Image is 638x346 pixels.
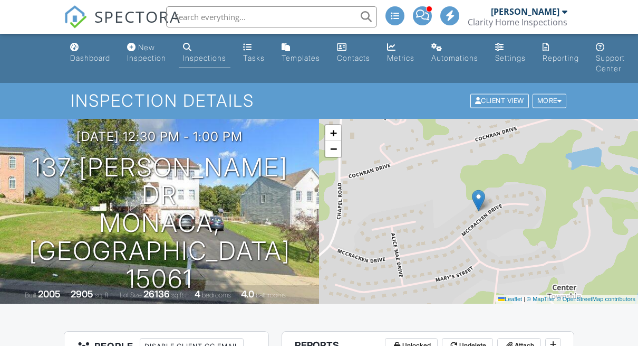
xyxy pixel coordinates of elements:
[337,53,370,62] div: Contacts
[66,38,114,68] a: Dashboard
[495,53,526,62] div: Settings
[241,288,254,300] div: 4.0
[202,291,231,299] span: bedrooms
[179,38,230,68] a: Inspections
[171,291,185,299] span: sq.ft.
[470,94,529,108] div: Client View
[95,291,110,299] span: sq. ft.
[120,291,142,299] span: Lot Size
[330,142,337,155] span: −
[333,38,374,68] a: Contacts
[527,296,555,302] a: © MapTiler
[557,296,635,302] a: © OpenStreetMap contributors
[243,53,265,62] div: Tasks
[468,17,567,27] div: Clarity Home Inspections
[387,53,414,62] div: Metrics
[524,296,525,302] span: |
[143,288,170,300] div: 26136
[76,129,243,144] h3: [DATE] 12:30 pm - 1:00 pm
[127,43,166,62] div: New Inspection
[123,38,170,68] a: New Inspection
[533,94,567,108] div: More
[472,190,485,211] img: Marker
[469,96,531,104] a: Client View
[239,38,269,68] a: Tasks
[195,288,200,300] div: 4
[94,5,181,27] span: SPECTORA
[282,53,320,62] div: Templates
[71,288,93,300] div: 2905
[64,5,87,29] img: The Best Home Inspection Software - Spectora
[277,38,324,68] a: Templates
[256,291,286,299] span: bathrooms
[70,53,110,62] div: Dashboard
[71,91,567,110] h1: Inspection Details
[431,53,478,62] div: Automations
[498,296,522,302] a: Leaflet
[325,125,341,141] a: Zoom in
[491,38,530,68] a: Settings
[596,53,625,73] div: Support Center
[183,53,226,62] div: Inspections
[491,6,559,17] div: [PERSON_NAME]
[383,38,419,68] a: Metrics
[325,141,341,157] a: Zoom out
[64,14,181,36] a: SPECTORA
[17,154,302,293] h1: 137 [PERSON_NAME] Dr Monaca, [GEOGRAPHIC_DATA] 15061
[427,38,482,68] a: Automations (Advanced)
[166,6,377,27] input: Search everything...
[25,291,36,299] span: Built
[538,38,583,68] a: Reporting
[543,53,579,62] div: Reporting
[330,126,337,139] span: +
[592,38,629,79] a: Support Center
[38,288,61,300] div: 2005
